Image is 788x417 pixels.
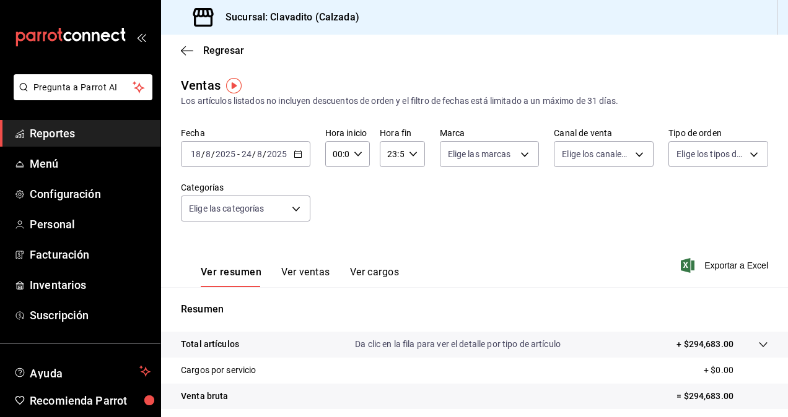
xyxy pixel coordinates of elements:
[201,266,261,287] button: Ver resumen
[30,216,151,233] span: Personal
[136,32,146,42] button: open_drawer_menu
[181,302,768,317] p: Resumen
[181,364,256,377] p: Cargos por servicio
[205,149,211,159] input: --
[181,338,239,351] p: Total artículos
[256,149,263,159] input: --
[226,78,242,93] img: Tooltip marker
[215,149,236,159] input: ----
[263,149,266,159] span: /
[30,155,151,172] span: Menú
[201,149,205,159] span: /
[181,76,221,95] div: Ventas
[350,266,400,287] button: Ver cargos
[30,392,151,409] span: Recomienda Parrot
[355,338,561,351] p: Da clic en la fila para ver el detalle por tipo de artículo
[189,202,265,215] span: Elige las categorías
[201,266,399,287] div: navigation tabs
[676,390,768,403] p: = $294,683.00
[252,149,256,159] span: /
[440,129,540,137] label: Marca
[9,90,152,103] a: Pregunta a Parrot AI
[30,307,151,324] span: Suscripción
[562,148,631,160] span: Elige los canales de venta
[281,266,330,287] button: Ver ventas
[266,149,287,159] input: ----
[14,74,152,100] button: Pregunta a Parrot AI
[325,129,370,137] label: Hora inicio
[676,148,745,160] span: Elige los tipos de orden
[380,129,424,137] label: Hora fin
[30,364,134,379] span: Ayuda
[237,149,240,159] span: -
[211,149,215,159] span: /
[181,129,310,137] label: Fecha
[676,338,733,351] p: + $294,683.00
[241,149,252,159] input: --
[554,129,654,137] label: Canal de venta
[216,10,359,25] h3: Sucursal: Clavadito (Calzada)
[448,148,511,160] span: Elige las marcas
[704,364,768,377] p: + $0.00
[181,390,228,403] p: Venta bruta
[33,81,133,94] span: Pregunta a Parrot AI
[30,246,151,263] span: Facturación
[181,45,244,56] button: Regresar
[30,125,151,142] span: Reportes
[181,183,310,192] label: Categorías
[30,186,151,202] span: Configuración
[190,149,201,159] input: --
[668,129,768,137] label: Tipo de orden
[683,258,768,273] button: Exportar a Excel
[181,95,768,108] div: Los artículos listados no incluyen descuentos de orden y el filtro de fechas está limitado a un m...
[203,45,244,56] span: Regresar
[30,277,151,293] span: Inventarios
